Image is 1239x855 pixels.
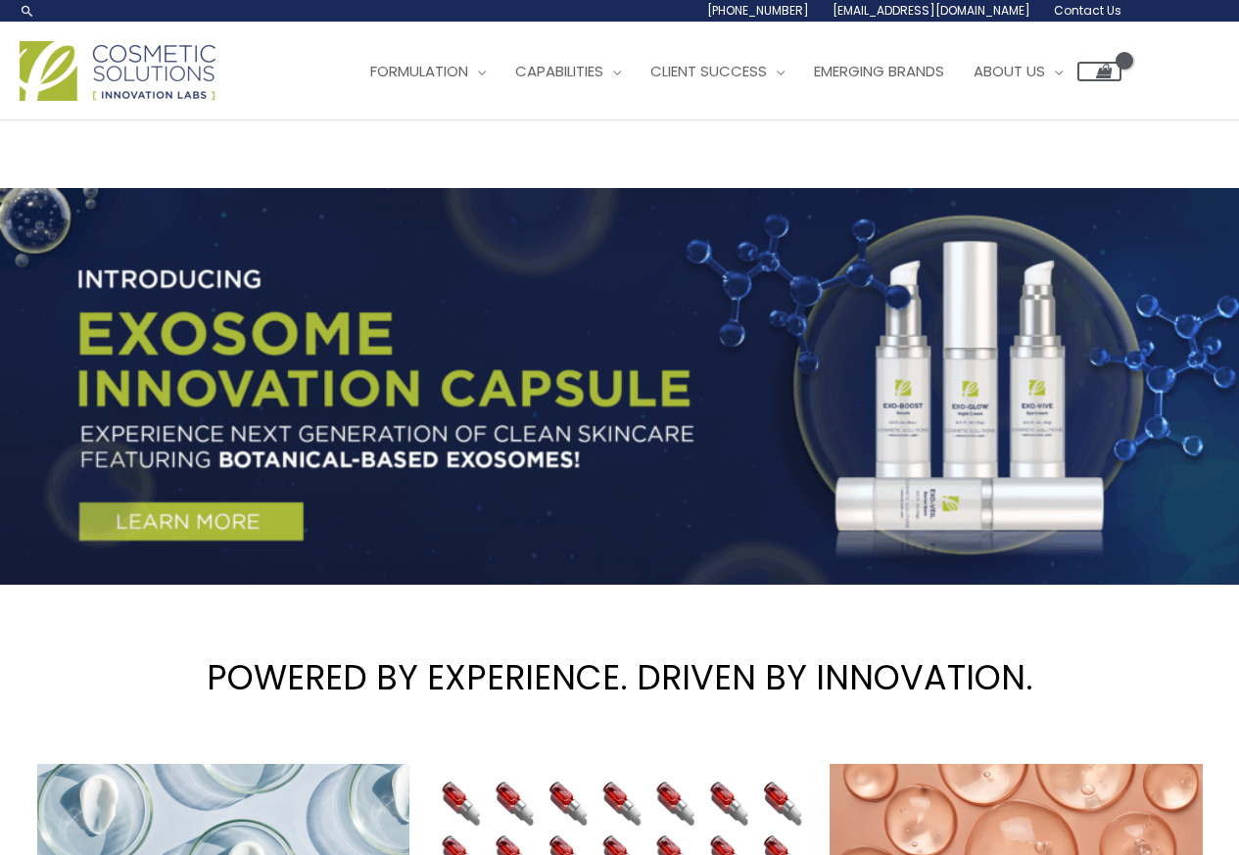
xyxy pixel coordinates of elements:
span: [PHONE_NUMBER] [707,2,809,19]
span: Formulation [370,61,468,81]
span: [EMAIL_ADDRESS][DOMAIN_NAME] [833,2,1030,19]
a: Emerging Brands [799,42,959,101]
span: About Us [974,61,1045,81]
img: Cosmetic Solutions Logo [20,41,215,101]
a: About Us [959,42,1077,101]
span: Emerging Brands [814,61,944,81]
a: Capabilities [500,42,636,101]
span: Client Success [650,61,767,81]
span: Contact Us [1054,2,1121,19]
a: View Shopping Cart, empty [1077,62,1121,81]
nav: Site Navigation [341,42,1121,101]
a: Search icon link [20,3,35,19]
span: Capabilities [515,61,603,81]
a: Formulation [356,42,500,101]
a: Client Success [636,42,799,101]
